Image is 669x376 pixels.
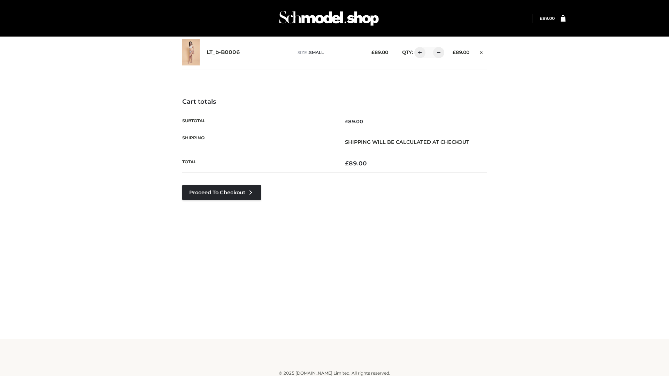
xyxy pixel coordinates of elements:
[345,118,363,125] bdi: 89.00
[453,49,456,55] span: £
[540,16,555,21] bdi: 89.00
[298,49,361,56] p: size :
[277,5,381,32] img: Schmodel Admin 964
[309,50,324,55] span: SMALL
[476,47,487,56] a: Remove this item
[395,47,442,58] div: QTY:
[345,118,348,125] span: £
[182,39,200,65] img: LT_b-B0006 - SMALL
[207,49,240,56] a: LT_b-B0006
[345,139,469,145] strong: Shipping will be calculated at checkout
[182,130,334,154] th: Shipping:
[540,16,555,21] a: £89.00
[182,113,334,130] th: Subtotal
[540,16,543,21] span: £
[453,49,469,55] bdi: 89.00
[371,49,375,55] span: £
[345,160,349,167] span: £
[345,160,367,167] bdi: 89.00
[371,49,388,55] bdi: 89.00
[182,154,334,173] th: Total
[182,98,487,106] h4: Cart totals
[182,185,261,200] a: Proceed to Checkout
